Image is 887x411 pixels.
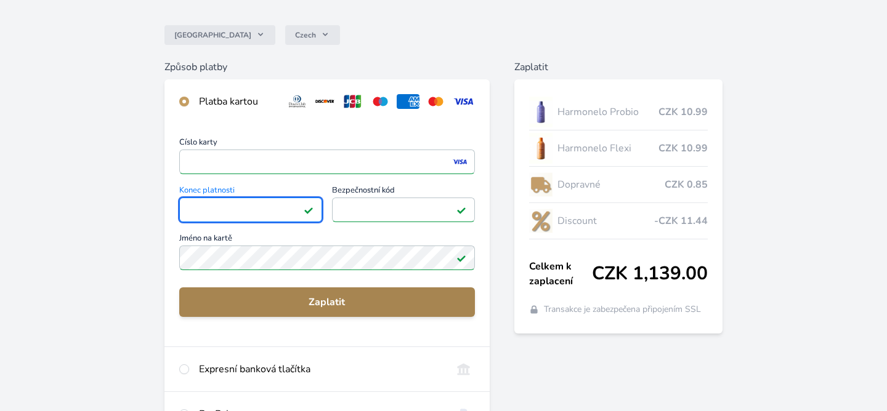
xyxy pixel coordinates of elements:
img: delivery-lo.png [529,169,553,200]
span: [GEOGRAPHIC_DATA] [174,30,251,40]
span: CZK 10.99 [658,105,708,119]
img: jcb.svg [341,94,364,109]
span: Bezpečnostní kód [332,186,475,198]
span: Harmonelo Flexi [557,141,659,156]
span: CZK 0.85 [665,177,708,192]
img: amex.svg [397,94,419,109]
span: -CZK 11.44 [654,213,708,228]
img: CLEAN_PROBIO_se_stinem_x-lo.jpg [529,97,553,127]
iframe: Iframe pro číslo karty [185,153,469,170]
span: CZK 1,139.00 [592,263,708,285]
span: Harmonelo Probio [557,105,659,119]
img: maestro.svg [369,94,392,109]
span: Transakce je zabezpečena připojením SSL [544,303,701,316]
span: Jméno na kartě [179,234,475,245]
span: Dopravné [557,177,665,192]
span: Celkem k zaplacení [529,259,593,289]
span: Zaplatit [189,295,465,309]
h6: Způsob platby [164,60,490,74]
img: visa [452,156,468,167]
img: CLEAN_FLEXI_se_stinem_x-hi_(1)-lo.jpg [529,133,553,164]
img: visa.svg [452,94,475,109]
img: onlineBanking_CZ.svg [452,362,475,377]
h6: Zaplatit [514,60,723,74]
div: Platba kartou [199,94,277,109]
img: Platné pole [456,205,466,215]
img: mc.svg [424,94,447,109]
iframe: Iframe pro datum vypršení platnosti [185,201,317,218]
span: Discount [557,213,655,228]
img: discover.svg [314,94,336,109]
img: Platné pole [456,253,466,263]
button: Czech [285,25,340,45]
button: Zaplatit [179,287,475,317]
iframe: Iframe pro bezpečnostní kód [338,201,469,218]
span: Konec platnosti [179,186,322,198]
input: Jméno na kartěPlatné pole [179,245,475,270]
div: Expresní banková tlačítka [199,362,442,377]
img: Platné pole [304,205,314,215]
img: discount-lo.png [529,205,553,236]
img: diners.svg [286,94,309,109]
button: [GEOGRAPHIC_DATA] [164,25,275,45]
span: CZK 10.99 [658,141,708,156]
span: Czech [295,30,316,40]
span: Číslo karty [179,138,475,150]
